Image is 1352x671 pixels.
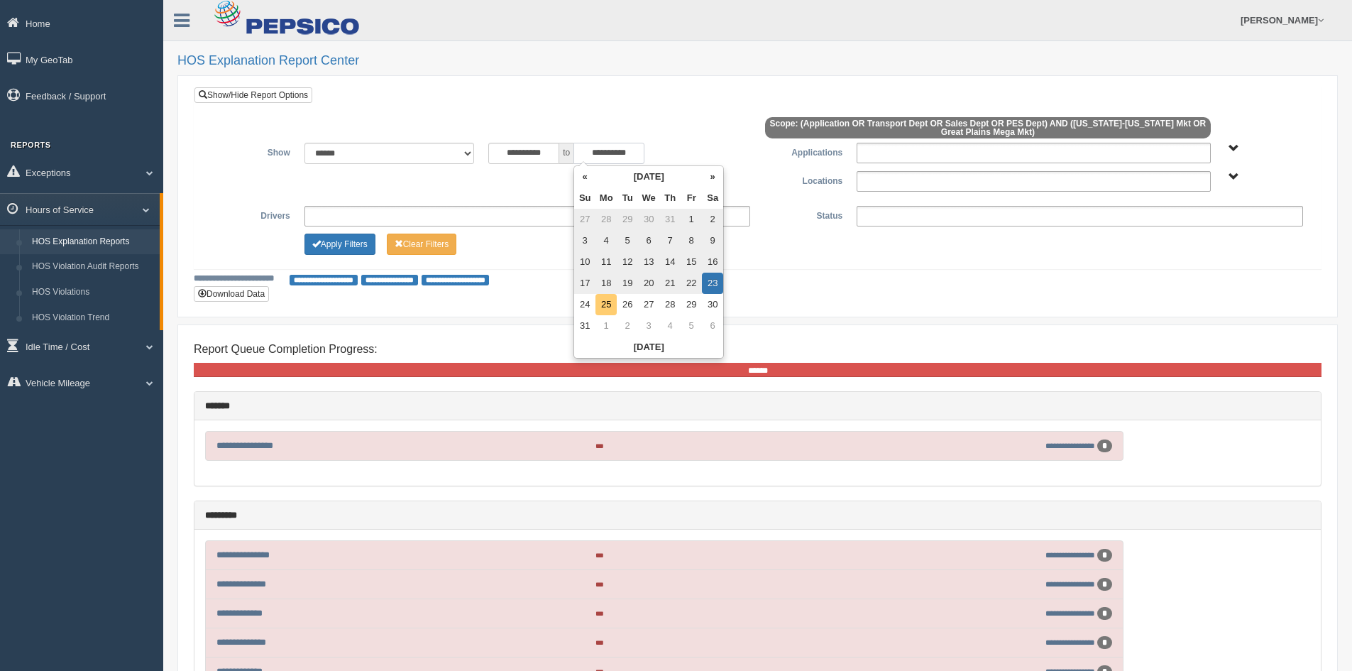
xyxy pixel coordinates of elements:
[205,206,297,223] label: Drivers
[702,273,723,294] td: 23
[205,143,297,160] label: Show
[574,294,595,315] td: 24
[638,187,659,209] th: We
[574,337,723,358] th: [DATE]
[574,209,595,230] td: 27
[681,294,702,315] td: 29
[638,294,659,315] td: 27
[617,294,638,315] td: 26
[617,315,638,337] td: 2
[387,234,457,255] button: Change Filter Options
[26,280,160,305] a: HOS Violations
[659,294,681,315] td: 28
[595,294,617,315] td: 25
[574,251,595,273] td: 10
[702,230,723,251] td: 9
[638,273,659,294] td: 20
[638,209,659,230] td: 30
[617,273,638,294] td: 19
[702,209,723,230] td: 2
[659,251,681,273] td: 14
[702,294,723,315] td: 30
[702,315,723,337] td: 6
[194,87,312,103] a: Show/Hide Report Options
[574,273,595,294] td: 17
[617,187,638,209] th: Tu
[681,273,702,294] td: 22
[765,117,1211,138] span: Scope: (Application OR Transport Dept OR Sales Dept OR PES Dept) AND ([US_STATE]-[US_STATE] Mkt O...
[617,209,638,230] td: 29
[681,187,702,209] th: Fr
[26,305,160,331] a: HOS Violation Trend
[617,251,638,273] td: 12
[194,343,1321,356] h4: Report Queue Completion Progress:
[574,166,595,187] th: «
[26,254,160,280] a: HOS Violation Audit Reports
[595,273,617,294] td: 18
[757,206,850,223] label: Status
[659,273,681,294] td: 21
[638,315,659,337] td: 3
[659,315,681,337] td: 4
[26,229,160,255] a: HOS Explanation Reports
[595,251,617,273] td: 11
[595,315,617,337] td: 1
[595,187,617,209] th: Mo
[702,251,723,273] td: 16
[702,166,723,187] th: »
[574,230,595,251] td: 3
[304,234,375,255] button: Change Filter Options
[757,143,850,160] label: Applications
[758,171,850,188] label: Locations
[574,187,595,209] th: Su
[194,286,269,302] button: Download Data
[659,230,681,251] td: 7
[659,209,681,230] td: 31
[638,230,659,251] td: 6
[681,209,702,230] td: 1
[702,187,723,209] th: Sa
[659,187,681,209] th: Th
[681,230,702,251] td: 8
[595,230,617,251] td: 4
[595,166,702,187] th: [DATE]
[595,209,617,230] td: 28
[638,251,659,273] td: 13
[559,143,573,164] span: to
[574,315,595,337] td: 31
[617,230,638,251] td: 5
[177,54,1338,68] h2: HOS Explanation Report Center
[681,251,702,273] td: 15
[681,315,702,337] td: 5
